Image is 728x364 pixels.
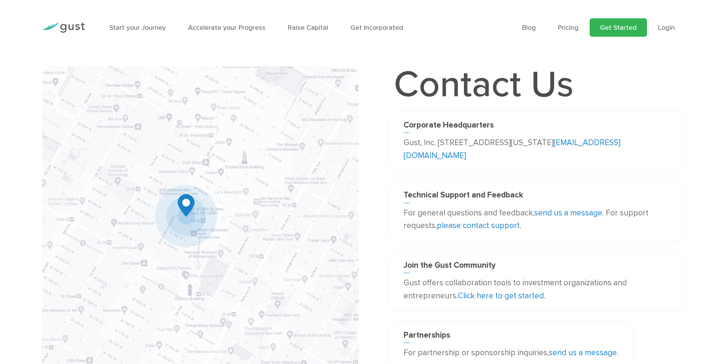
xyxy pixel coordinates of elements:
a: Click here to get started [458,291,544,301]
a: Start your Journey [109,24,166,32]
h3: Join the Gust Community [404,260,671,273]
a: send us a message [549,348,617,358]
a: please contact support [437,221,520,230]
img: Gust Logo [42,23,85,33]
h3: Corporate Headquarters [404,120,671,133]
p: Gust offers collaboration tools to investment organizations and entrepreneurs. . [404,277,671,302]
p: For general questions and feedback, . For support requests, . [404,207,671,232]
p: Gust, Inc. [STREET_ADDRESS][US_STATE] [404,136,671,162]
h3: Technical Support and Feedback [404,190,671,203]
h3: Partnerships [404,330,618,343]
a: [EMAIL_ADDRESS][DOMAIN_NAME] [404,138,620,160]
a: Accelerate your Progress [188,24,266,32]
a: Get Incorporated [350,24,403,32]
p: For partnership or sponsorship inquiries, . [404,346,618,359]
a: Login [658,24,675,32]
h1: Contact Us [388,66,579,103]
a: Pricing [558,24,579,32]
a: Blog [522,24,536,32]
a: Get Started [590,18,647,37]
a: send us a message [534,208,602,218]
a: Raise Capital [288,24,328,32]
